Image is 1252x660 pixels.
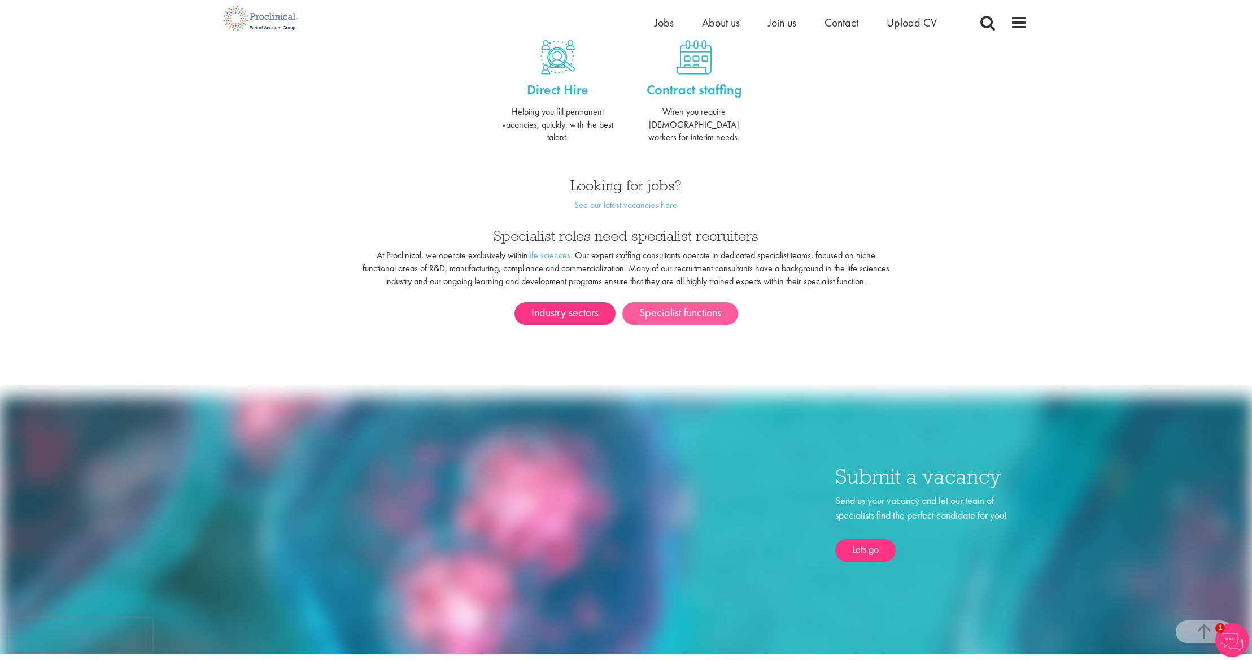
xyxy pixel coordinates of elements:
a: Join us [768,15,796,30]
a: Industry sectors [514,302,616,325]
a: Contract staffing [634,40,754,75]
a: See our latest vacancies here [574,199,677,211]
a: Direct Hire [498,80,618,99]
a: Direct hire [498,40,618,75]
p: At Proclinical, we operate exclusively within . Our expert staffing consultants operate in dedica... [361,249,891,288]
a: Lets go [835,539,896,562]
a: Jobs [655,15,674,30]
a: Specialist functions [622,302,738,325]
p: Helping you fill permanent vacancies, quickly, with the best talent. [498,106,618,145]
img: Contract staffing [677,40,712,75]
span: 1 [1215,623,1225,633]
h3: Looking for jobs? [498,178,754,193]
iframe: reCAPTCHA [8,618,152,652]
a: life sciences [528,249,570,261]
img: Chatbot [1215,623,1249,657]
h3: Specialist roles need specialist recruiters [361,228,891,243]
a: Upload CV [887,15,937,30]
a: About us [702,15,740,30]
a: Contract staffing [634,80,754,99]
a: Contact [825,15,858,30]
h3: Submit a vacancy [835,466,1027,488]
img: Direct hire [540,40,575,75]
div: Send us your vacancy and let our team of specialists find the perfect candidate for you! [835,493,1027,562]
p: When you require [DEMOGRAPHIC_DATA] workers for interim needs. [634,106,754,145]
